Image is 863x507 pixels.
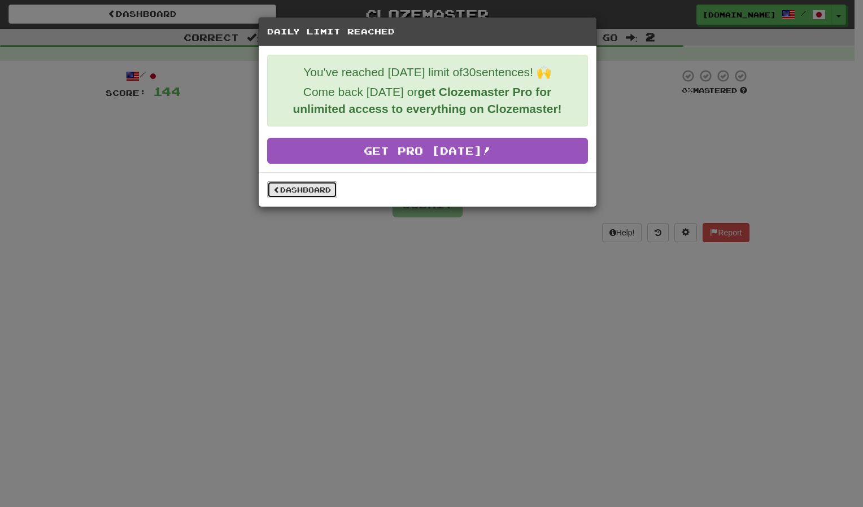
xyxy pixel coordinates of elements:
[293,85,561,115] strong: get Clozemaster Pro for unlimited access to everything on Clozemaster!
[267,181,337,198] a: Dashboard
[276,84,579,117] p: Come back [DATE] or
[267,138,588,164] a: Get Pro [DATE]!
[276,64,579,81] p: You've reached [DATE] limit of 30 sentences! 🙌
[267,26,588,37] h5: Daily Limit Reached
